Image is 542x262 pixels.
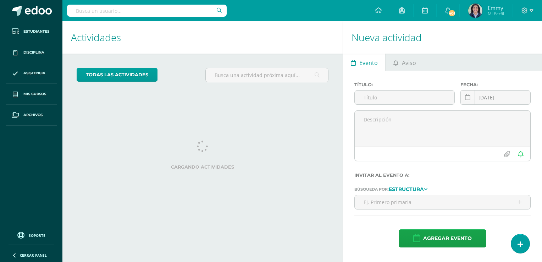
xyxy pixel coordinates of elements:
[67,5,227,17] input: Busca un usuario...
[488,11,504,17] span: Mi Perfil
[6,105,57,126] a: Archivos
[354,82,455,87] label: Título:
[488,4,504,11] span: Emmy
[386,54,424,71] a: Aviso
[71,21,334,54] h1: Actividades
[354,187,389,192] span: Búsqueda por:
[402,54,416,71] span: Aviso
[448,9,456,17] span: 401
[355,91,454,104] input: Título
[6,42,57,63] a: Disciplina
[352,21,533,54] h1: Nueva actividad
[23,50,44,55] span: Disciplina
[20,253,47,258] span: Cerrar panel
[6,84,57,105] a: Mis cursos
[23,29,49,34] span: Estudiantes
[423,230,472,247] span: Agregar evento
[460,82,531,87] label: Fecha:
[206,68,328,82] input: Busca una actividad próxima aquí...
[399,229,486,247] button: Agregar evento
[6,63,57,84] a: Asistencia
[6,21,57,42] a: Estudiantes
[77,68,157,82] a: todas las Actividades
[389,186,424,192] strong: Estructura
[343,54,385,71] a: Evento
[389,186,427,191] a: Estructura
[461,91,530,104] input: Fecha de entrega
[29,233,45,238] span: Soporte
[355,195,530,209] input: Ej. Primero primaria
[468,4,482,18] img: 929bedaf265c699706e21c4c0cba74d6.png
[77,164,328,170] label: Cargando actividades
[359,54,378,71] span: Evento
[354,173,531,178] label: Invitar al evento a:
[23,112,43,118] span: Archivos
[23,91,46,97] span: Mis cursos
[9,230,54,240] a: Soporte
[23,70,45,76] span: Asistencia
